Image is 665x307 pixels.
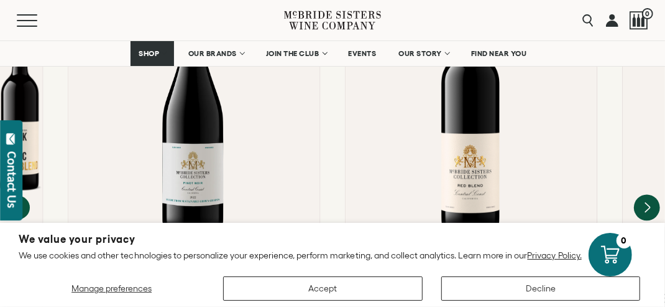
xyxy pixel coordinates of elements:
a: FIND NEAR YOU [463,41,535,66]
a: SHOP [131,41,174,66]
a: Privacy Policy. [528,250,582,260]
a: JOIN THE CLUB [258,41,334,66]
span: Manage preferences [71,283,152,293]
div: 0 [617,233,632,248]
span: 0 [642,8,653,19]
button: Manage preferences [19,276,204,301]
button: Next [634,194,660,220]
span: SHOP [139,49,160,58]
a: OUR BRANDS [180,41,252,66]
span: FIND NEAR YOU [471,49,527,58]
a: OUR STORY [390,41,457,66]
button: Decline [441,276,640,301]
a: EVENTS [340,41,384,66]
h2: We value your privacy [19,234,646,245]
span: OUR STORY [398,49,442,58]
span: OUR BRANDS [188,49,237,58]
span: EVENTS [348,49,376,58]
p: We use cookies and other technologies to personalize your experience, perform marketing, and coll... [19,250,646,261]
div: Contact Us [6,151,18,208]
button: Mobile Menu Trigger [17,14,62,27]
button: Accept [223,276,422,301]
span: JOIN THE CLUB [266,49,319,58]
